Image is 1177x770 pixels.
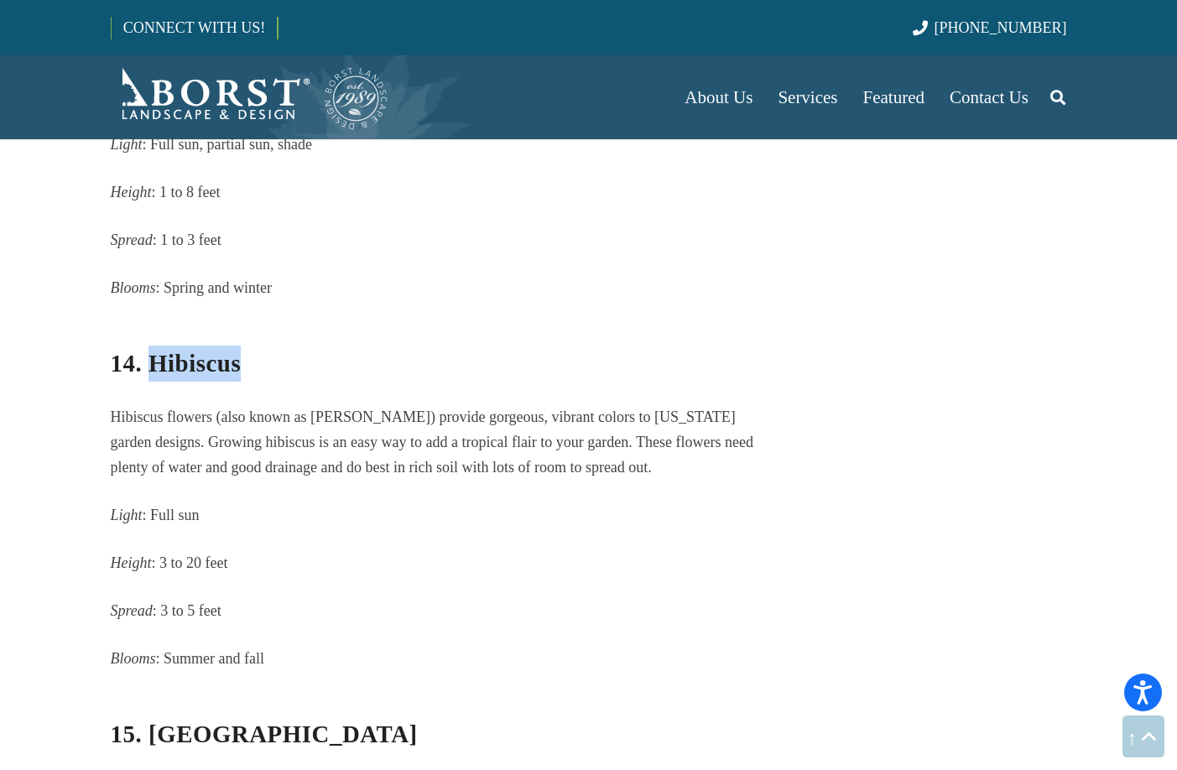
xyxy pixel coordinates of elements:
em: Spread [111,232,153,248]
p: : 1 to 8 feet [111,179,780,205]
em: Blooms [111,650,156,667]
p: : 3 to 20 feet [111,550,780,575]
em: Height [111,184,152,200]
p: Hibiscus flowers (also known as [PERSON_NAME]) provide gorgeous, vibrant colors to [US_STATE] gar... [111,404,780,480]
p: : Summer and fall [111,646,780,671]
a: Back to top [1122,715,1164,757]
span: About Us [685,87,753,107]
a: Borst-Logo [111,64,389,131]
em: Light [111,136,143,153]
em: Light [111,507,143,523]
em: Height [111,554,152,571]
strong: 14. Hibiscus [111,350,242,377]
p: : 1 to 3 feet [111,227,780,252]
em: Blooms [111,279,156,296]
p: : 3 to 5 feet [111,598,780,623]
a: Search [1041,76,1075,118]
p: : Full sun, partial sun, shade [111,132,780,157]
span: Services [778,87,837,107]
p: : Spring and winter [111,275,780,300]
a: Services [765,55,850,139]
p: : Full sun [111,502,780,528]
span: Contact Us [950,87,1029,107]
a: [PHONE_NUMBER] [913,19,1066,36]
span: Featured [863,87,924,107]
a: Featured [851,55,937,139]
a: Contact Us [937,55,1041,139]
span: [PHONE_NUMBER] [935,19,1067,36]
em: Spread [111,602,153,619]
a: CONNECT WITH US! [112,8,277,48]
strong: 15. [GEOGRAPHIC_DATA] [111,721,418,747]
a: About Us [672,55,765,139]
